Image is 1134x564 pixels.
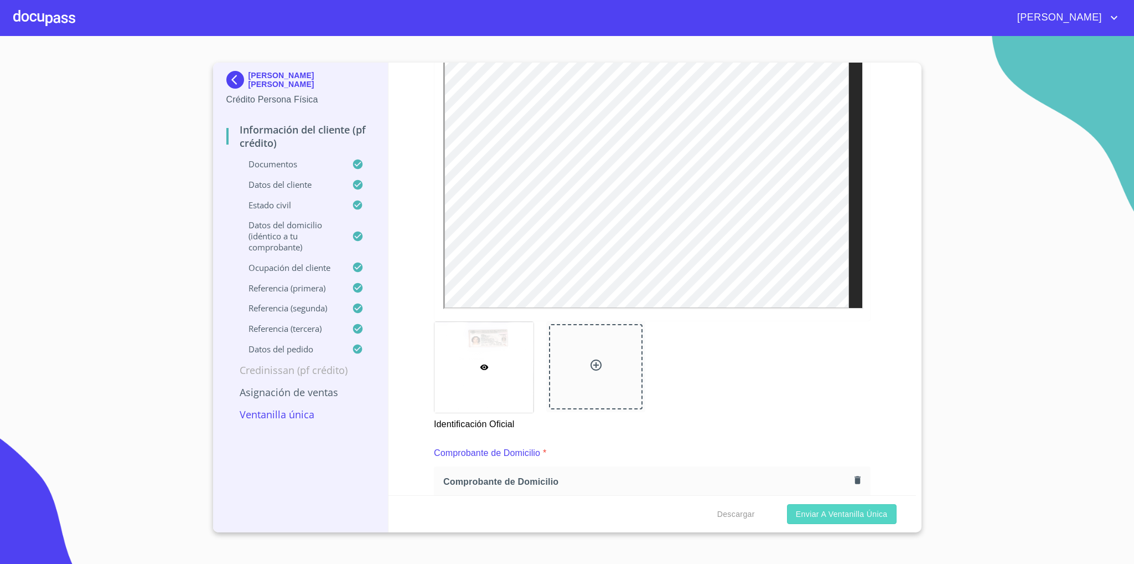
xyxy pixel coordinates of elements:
[226,179,353,190] p: Datos del cliente
[1009,9,1121,27] button: account of current user
[434,447,540,460] p: Comprobante de Domicilio
[226,363,375,377] p: Credinissan (PF crédito)
[713,504,759,525] button: Descargar
[226,408,375,421] p: Ventanilla única
[226,71,248,89] img: Docupass spot blue
[226,386,375,399] p: Asignación de Ventas
[717,507,755,521] span: Descargar
[226,262,353,273] p: Ocupación del Cliente
[226,199,353,211] p: Estado Civil
[248,71,375,89] p: [PERSON_NAME] [PERSON_NAME]
[226,343,353,355] p: Datos del pedido
[226,71,375,93] div: [PERSON_NAME] [PERSON_NAME]
[226,302,353,314] p: Referencia (segunda)
[226,123,375,150] p: Información del cliente (PF crédito)
[434,413,533,431] p: Identificación Oficial
[787,504,897,525] button: Enviar a Ventanilla única
[443,476,850,488] span: Comprobante de Domicilio
[226,93,375,106] p: Crédito Persona Física
[796,507,888,521] span: Enviar a Ventanilla única
[226,323,353,334] p: Referencia (tercera)
[1009,9,1107,27] span: [PERSON_NAME]
[226,158,353,170] p: Documentos
[226,219,353,253] p: Datos del domicilio (idéntico a tu comprobante)
[226,283,353,294] p: Referencia (primera)
[443,11,863,309] iframe: Identificación Oficial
